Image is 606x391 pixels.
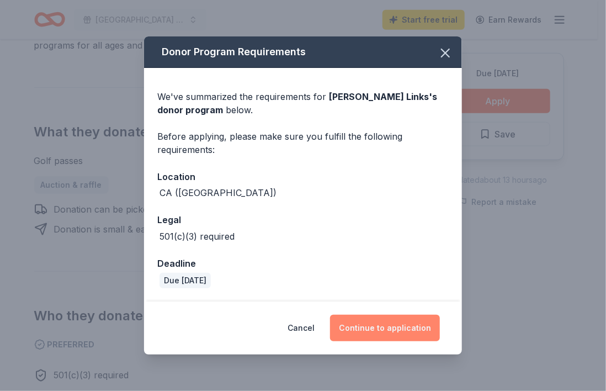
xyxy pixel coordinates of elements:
[157,90,449,117] div: We've summarized the requirements for below.
[157,130,449,156] div: Before applying, please make sure you fulfill the following requirements:
[157,213,449,227] div: Legal
[160,186,277,199] div: CA ([GEOGRAPHIC_DATA])
[157,256,449,271] div: Deadline
[330,315,440,341] button: Continue to application
[160,230,235,243] div: 501(c)(3) required
[160,273,211,288] div: Due [DATE]
[157,170,449,184] div: Location
[144,36,462,68] div: Donor Program Requirements
[288,315,315,341] button: Cancel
